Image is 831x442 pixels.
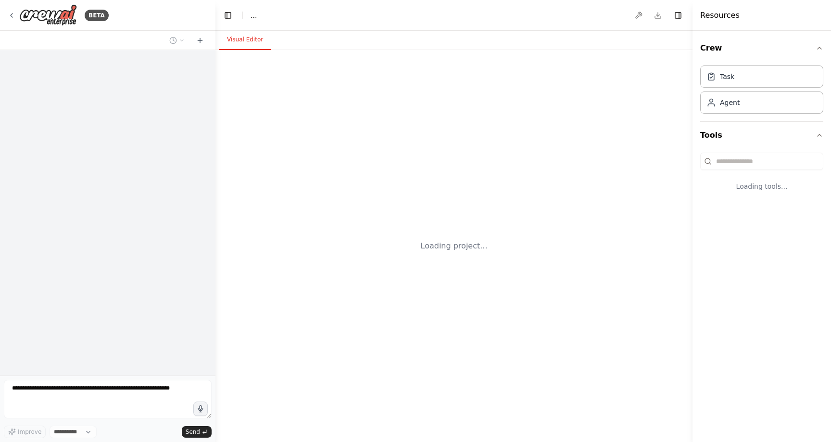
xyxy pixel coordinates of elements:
button: Switch to previous chat [165,35,189,46]
button: Send [182,426,212,438]
div: Loading project... [421,240,488,252]
button: Tools [700,122,823,149]
span: ... [251,11,257,20]
div: BETA [85,10,109,21]
button: Crew [700,35,823,62]
div: Tools [700,149,823,207]
button: Hide right sidebar [671,9,685,22]
div: Agent [720,98,740,107]
img: Logo [19,4,77,26]
button: Hide left sidebar [221,9,235,22]
nav: breadcrumb [251,11,257,20]
button: Visual Editor [219,30,271,50]
span: Improve [18,428,41,436]
div: Task [720,72,734,81]
div: Crew [700,62,823,121]
button: Click to speak your automation idea [193,402,208,416]
span: Send [186,428,200,436]
h4: Resources [700,10,740,21]
button: Start a new chat [192,35,208,46]
div: Loading tools... [700,174,823,199]
button: Improve [4,426,46,438]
